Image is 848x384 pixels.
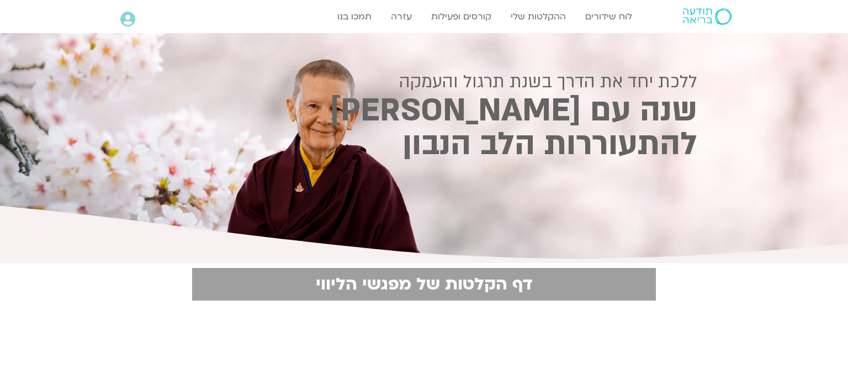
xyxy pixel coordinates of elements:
[683,8,732,25] img: תודעה בריאה
[426,6,497,27] a: קורסים ופעילות
[151,130,697,159] h2: להתעוררות הלב הנבון
[505,6,571,27] a: ההקלטות שלי
[199,275,649,294] h2: דף הקלטות של מפגשי הליווי
[385,6,417,27] a: עזרה
[332,6,377,27] a: תמכו בנו
[151,96,697,125] h2: שנה עם [PERSON_NAME]
[151,72,697,92] h2: ללכת יחד את הדרך בשנת תרגול והעמקה
[580,6,638,27] a: לוח שידורים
